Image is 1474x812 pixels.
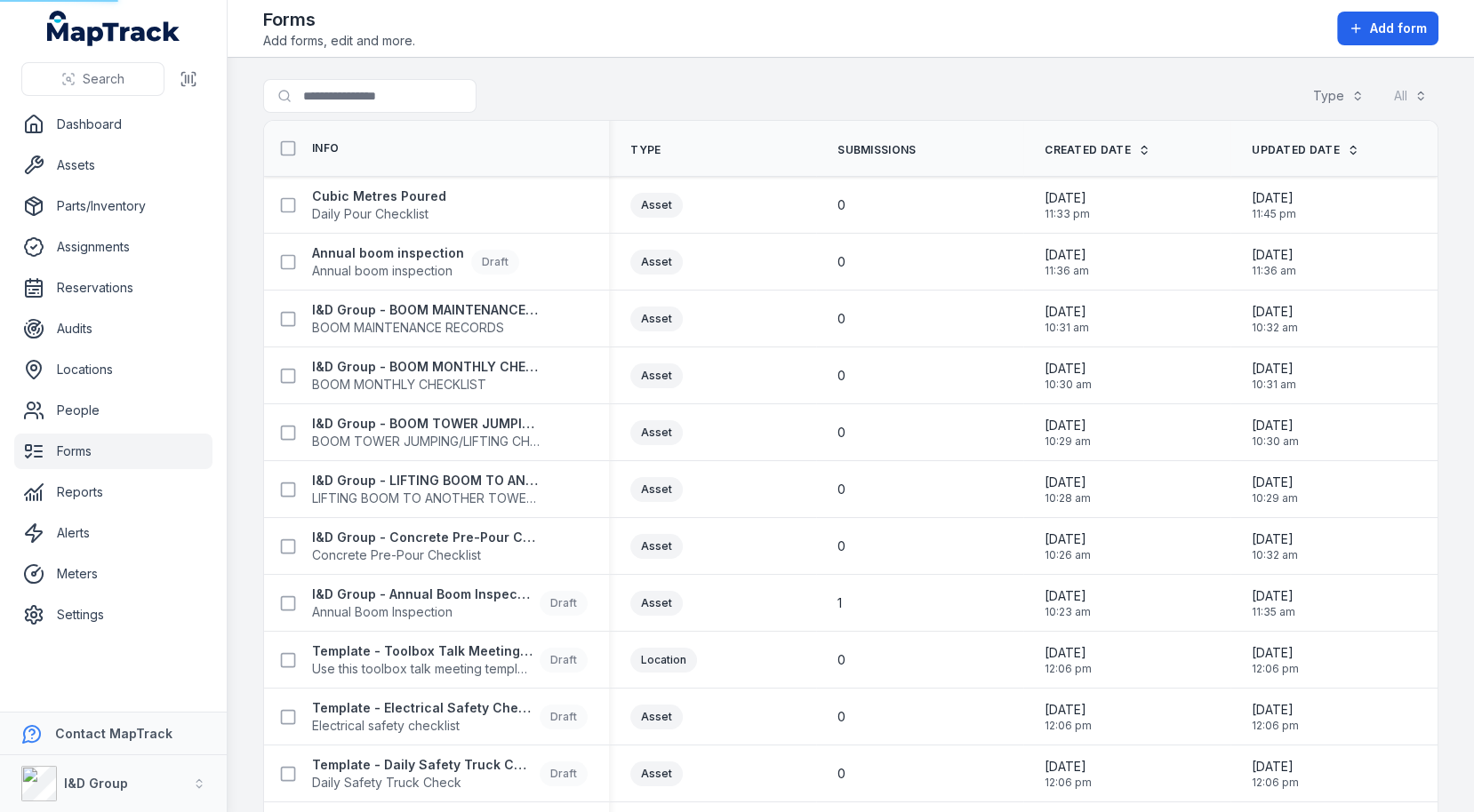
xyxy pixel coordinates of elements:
[1252,246,1296,264] span: [DATE]
[1045,474,1091,506] time: 21/08/2025, 10:28:23 am
[1045,530,1091,548] span: [DATE]
[1045,360,1092,392] time: 21/08/2025, 10:30:30 am
[1045,303,1089,335] time: 21/08/2025, 10:31:46 am
[1252,719,1299,733] span: 12:06 pm
[1045,548,1091,562] span: 10:26 am
[1252,644,1299,676] time: 07/07/2025, 12:06:51 pm
[1252,360,1296,378] span: [DATE]
[312,187,446,223] a: Cubic Metres PouredDaily Pour Checklist
[14,229,212,265] a: Assignments
[1252,587,1295,605] span: [DATE]
[1045,246,1089,264] span: [DATE]
[312,415,540,433] strong: I&D Group - BOOM TOWER JUMPING/LIFTING CHECKLIST
[1252,587,1295,619] time: 21/08/2025, 11:35:51 am
[1045,303,1089,321] span: [DATE]
[312,699,533,717] strong: Template - Electrical Safety Check
[14,434,212,469] a: Forms
[47,11,180,46] a: MapTrack
[1370,20,1427,37] span: Add form
[1045,758,1092,790] time: 07/07/2025, 12:06:51 pm
[1045,143,1131,157] span: Created Date
[14,352,212,387] a: Locations
[312,415,540,450] a: I&D Group - BOOM TOWER JUMPING/LIFTING CHECKLISTBOOM TOWER JUMPING/LIFTING CHECKLIST
[837,708,845,726] span: 0
[312,642,533,660] strong: Template - Toolbox Talk Meeting Record
[312,642,588,678] a: Template - Toolbox Talk Meeting RecordUse this toolbox talk meeting template to record details fr...
[312,262,464,280] span: Annual boom inspection
[1045,417,1091,434] span: [DATE]
[1045,644,1092,662] span: [DATE]
[1045,530,1091,562] time: 21/08/2025, 10:26:42 am
[1252,776,1299,790] span: 12:06 pm
[312,529,540,546] strong: I&D Group - Concrete Pre-Pour Checklist
[14,515,212,551] a: Alerts
[14,270,212,306] a: Reservations
[1045,189,1090,207] span: [DATE]
[1045,246,1089,278] time: 21/08/2025, 11:36:25 am
[1252,662,1299,676] span: 12:06 pm
[1045,605,1091,619] span: 10:23 am
[1252,417,1299,434] span: [DATE]
[1252,474,1298,491] span: [DATE]
[1045,587,1091,605] span: [DATE]
[21,62,164,96] button: Search
[630,591,683,616] div: Asset
[837,310,845,328] span: 0
[14,188,212,224] a: Parts/Inventory
[312,774,533,792] span: Daily Safety Truck Check
[540,761,588,786] div: Draft
[312,472,540,507] a: I&D Group - LIFTING BOOM TO ANOTHER TOWER CHECKLISTLIFTING BOOM TO ANOTHER TOWER CHECKLIST
[1302,79,1375,113] button: Type
[1252,143,1359,157] a: Updated Date
[1045,662,1092,676] span: 12:06 pm
[630,363,683,388] div: Asset
[263,7,415,32] h2: Forms
[1045,360,1092,378] span: [DATE]
[1252,758,1299,790] time: 07/07/2025, 12:06:51 pm
[630,705,683,729] div: Asset
[312,529,540,564] a: I&D Group - Concrete Pre-Pour ChecklistConcrete Pre-Pour Checklist
[312,141,339,155] span: Info
[1045,491,1091,506] span: 10:28 am
[1045,474,1091,491] span: [DATE]
[312,244,464,262] strong: Annual boom inspection
[1252,360,1296,392] time: 21/08/2025, 10:31:21 am
[1252,474,1298,506] time: 21/08/2025, 10:29:13 am
[312,376,540,394] span: BOOM MONTHLY CHECKLIST
[1045,701,1092,719] span: [DATE]
[1337,12,1438,45] button: Add form
[1252,434,1299,449] span: 10:30 am
[630,250,683,275] div: Asset
[55,726,172,741] strong: Contact MapTrack
[1252,207,1296,221] span: 11:45 pm
[1252,378,1296,392] span: 10:31 am
[837,594,842,612] span: 1
[1252,246,1296,278] time: 21/08/2025, 11:36:25 am
[1045,776,1092,790] span: 12:06 pm
[1252,548,1298,562] span: 10:32 am
[1382,79,1438,113] button: All
[837,196,845,214] span: 0
[837,253,845,271] span: 0
[1045,417,1091,449] time: 21/08/2025, 10:29:39 am
[1252,530,1298,562] time: 21/08/2025, 10:32:23 am
[1252,491,1298,506] span: 10:29 am
[471,250,519,275] div: Draft
[312,603,533,621] span: Annual Boom Inspection
[14,556,212,592] a: Meters
[630,420,683,445] div: Asset
[630,143,661,157] span: Type
[312,319,540,337] span: BOOM MAINTENANCE RECORDS
[1045,207,1090,221] span: 11:33 pm
[312,358,540,376] strong: I&D Group - BOOM MONTHLY CHECKLIST
[312,699,588,735] a: Template - Electrical Safety CheckElectrical safety checklistDraft
[14,311,212,346] a: Audits
[1045,434,1091,449] span: 10:29 am
[312,358,540,394] a: I&D Group - BOOM MONTHLY CHECKLISTBOOM MONTHLY CHECKLIST
[1252,303,1298,321] span: [DATE]
[312,472,540,490] strong: I&D Group - LIFTING BOOM TO ANOTHER TOWER CHECKLIST
[1045,378,1092,392] span: 10:30 am
[837,424,845,442] span: 0
[630,193,683,218] div: Asset
[630,648,697,673] div: Location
